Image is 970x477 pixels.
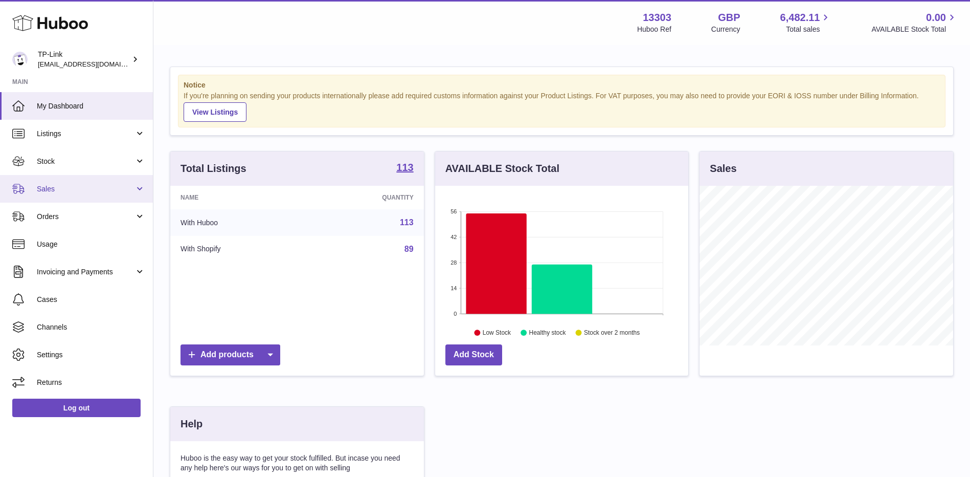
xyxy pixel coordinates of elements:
[184,102,246,122] a: View Listings
[37,295,145,305] span: Cases
[181,417,202,431] h3: Help
[396,162,413,172] strong: 113
[37,129,134,139] span: Listings
[38,50,130,69] div: TP-Link
[37,184,134,194] span: Sales
[926,11,946,25] span: 0.00
[445,344,502,365] a: Add Stock
[170,209,307,236] td: With Huboo
[711,25,740,34] div: Currency
[780,11,832,34] a: 6,482.11 Total sales
[710,162,736,176] h3: Sales
[404,245,414,253] a: 89
[400,218,414,227] a: 113
[37,101,145,111] span: My Dashboard
[396,162,413,175] a: 113
[37,157,134,166] span: Stock
[12,52,28,67] img: gaby.chen@tp-link.com
[170,186,307,209] th: Name
[454,311,457,317] text: 0
[37,350,145,360] span: Settings
[483,329,511,336] text: Low Stock
[450,259,457,266] text: 28
[637,25,671,34] div: Huboo Ref
[786,25,831,34] span: Total sales
[37,212,134,222] span: Orders
[450,234,457,240] text: 42
[445,162,559,176] h3: AVAILABLE Stock Total
[37,267,134,277] span: Invoicing and Payments
[584,329,640,336] text: Stock over 2 months
[450,208,457,214] text: 56
[37,322,145,332] span: Channels
[170,236,307,263] td: With Shopify
[450,285,457,291] text: 14
[718,11,740,25] strong: GBP
[38,60,150,68] span: [EMAIL_ADDRESS][DOMAIN_NAME]
[12,399,141,417] a: Log out
[307,186,423,209] th: Quantity
[181,453,414,473] p: Huboo is the easy way to get your stock fulfilled. But incase you need any help here's our ways f...
[780,11,820,25] span: 6,482.11
[181,344,280,365] a: Add products
[529,329,566,336] text: Healthy stock
[871,25,958,34] span: AVAILABLE Stock Total
[184,91,940,122] div: If you're planning on sending your products internationally please add required customs informati...
[37,378,145,387] span: Returns
[871,11,958,34] a: 0.00 AVAILABLE Stock Total
[643,11,671,25] strong: 13303
[37,240,145,249] span: Usage
[184,80,940,90] strong: Notice
[181,162,246,176] h3: Total Listings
